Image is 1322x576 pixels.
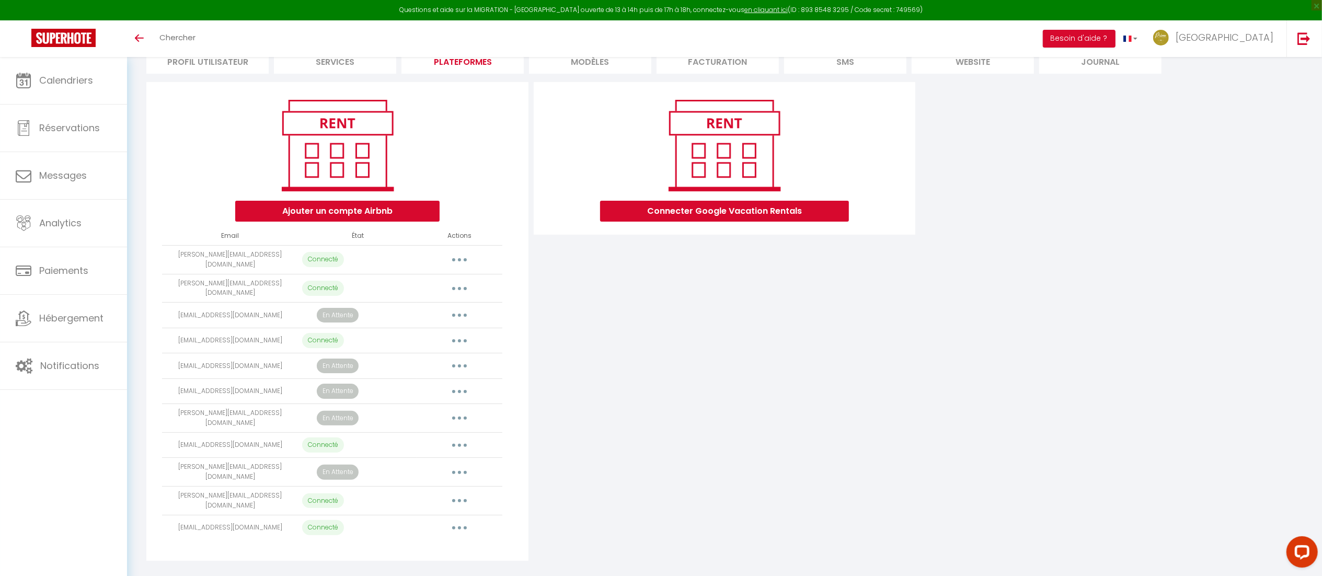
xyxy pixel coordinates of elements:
p: En Attente [317,359,359,374]
li: Facturation [657,48,779,74]
p: Connecté [302,520,344,535]
img: Super Booking [31,29,96,47]
td: [EMAIL_ADDRESS][DOMAIN_NAME] [162,432,298,458]
p: Connecté [302,493,344,509]
td: [EMAIL_ADDRESS][DOMAIN_NAME] [162,328,298,353]
button: Connecter Google Vacation Rentals [600,201,849,222]
td: [PERSON_NAME][EMAIL_ADDRESS][DOMAIN_NAME] [162,404,298,433]
span: Chercher [159,32,196,43]
p: En Attente [317,308,359,323]
li: Services [274,48,396,74]
span: Hébergement [39,312,104,325]
button: Ajouter un compte Airbnb [235,201,440,222]
iframe: LiveChat chat widget [1278,532,1322,576]
td: [EMAIL_ADDRESS][DOMAIN_NAME] [162,515,298,540]
li: Profil Utilisateur [146,48,269,74]
th: Actions [417,227,502,245]
li: Journal [1039,48,1162,74]
span: Calendriers [39,74,93,87]
p: Connecté [302,437,344,453]
button: Besoin d'aide ? [1043,30,1116,48]
li: MODÈLES [529,48,651,74]
span: Paiements [39,264,88,277]
span: Messages [39,169,87,182]
td: [PERSON_NAME][EMAIL_ADDRESS][DOMAIN_NAME] [162,458,298,487]
td: [PERSON_NAME][EMAIL_ADDRESS][DOMAIN_NAME] [162,245,298,274]
img: rent.png [658,95,791,195]
th: Email [162,227,298,245]
li: SMS [784,48,906,74]
p: En Attente [317,465,359,480]
a: en cliquant ici [744,5,788,14]
td: [PERSON_NAME][EMAIL_ADDRESS][DOMAIN_NAME] [162,274,298,303]
img: rent.png [271,95,404,195]
span: Analytics [39,216,82,229]
span: Réservations [39,121,100,134]
a: ... [GEOGRAPHIC_DATA] [1145,20,1286,57]
p: Connecté [302,333,344,348]
span: [GEOGRAPHIC_DATA] [1176,31,1273,44]
img: ... [1153,30,1169,45]
li: website [912,48,1034,74]
p: Connecté [302,281,344,296]
p: Connecté [302,252,344,267]
a: Chercher [152,20,203,57]
p: En Attente [317,411,359,426]
td: [EMAIL_ADDRESS][DOMAIN_NAME] [162,378,298,404]
img: logout [1297,32,1310,45]
td: [PERSON_NAME][EMAIL_ADDRESS][DOMAIN_NAME] [162,487,298,515]
span: Notifications [40,359,99,372]
th: État [298,227,417,245]
p: En Attente [317,384,359,399]
li: Plateformes [401,48,524,74]
td: [EMAIL_ADDRESS][DOMAIN_NAME] [162,303,298,328]
td: [EMAIL_ADDRESS][DOMAIN_NAME] [162,353,298,379]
